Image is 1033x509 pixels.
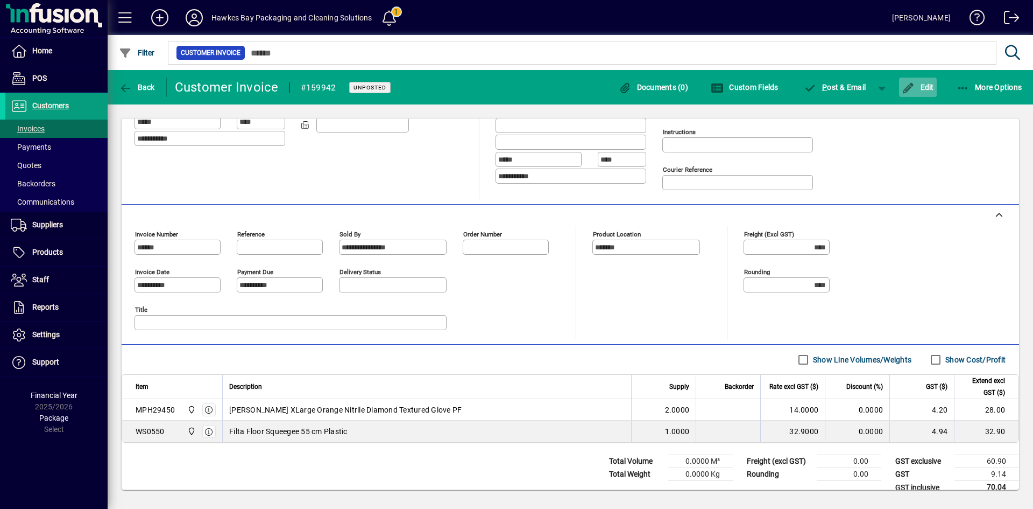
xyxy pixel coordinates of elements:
[108,78,167,97] app-page-header-button: Back
[890,468,954,481] td: GST
[39,414,68,422] span: Package
[5,38,108,65] a: Home
[668,455,733,468] td: 0.0000 M³
[817,468,881,481] td: 0.00
[954,399,1018,421] td: 28.00
[5,193,108,211] a: Communications
[5,349,108,376] a: Support
[11,198,74,206] span: Communications
[822,83,827,92] span: P
[798,78,872,97] button: Post & Email
[32,275,49,284] span: Staff
[32,74,47,82] span: POS
[996,2,1020,37] a: Logout
[954,481,1019,494] td: 70.04
[32,330,60,339] span: Settings
[744,231,794,238] mat-label: Freight (excl GST)
[665,405,690,415] span: 2.0000
[5,175,108,193] a: Backorders
[889,399,954,421] td: 4.20
[185,426,197,437] span: Central
[954,455,1019,468] td: 60.90
[954,421,1018,442] td: 32.90
[5,138,108,156] a: Payments
[11,179,55,188] span: Backorders
[767,426,818,437] div: 32.9000
[339,268,381,276] mat-label: Delivery status
[604,468,668,481] td: Total Weight
[618,83,688,92] span: Documents (0)
[5,65,108,92] a: POS
[954,78,1025,97] button: More Options
[804,83,866,92] span: ost & Email
[32,303,59,311] span: Reports
[954,468,1019,481] td: 9.14
[961,375,1005,399] span: Extend excl GST ($)
[11,124,45,133] span: Invoices
[135,231,178,238] mat-label: Invoice number
[892,9,951,26] div: [PERSON_NAME]
[136,405,175,415] div: MPH29450
[663,166,712,173] mat-label: Courier Reference
[741,455,817,468] td: Freight (excl GST)
[5,267,108,294] a: Staff
[811,354,911,365] label: Show Line Volumes/Weights
[237,268,273,276] mat-label: Payment due
[116,43,158,62] button: Filter
[353,84,386,91] span: Unposted
[229,426,348,437] span: Filta Floor Squeegee 55 cm Plastic
[175,79,279,96] div: Customer Invoice
[943,354,1006,365] label: Show Cost/Profit
[711,83,779,92] span: Custom Fields
[593,231,641,238] mat-label: Product location
[889,421,954,442] td: 4.94
[744,268,770,276] mat-label: Rounding
[5,156,108,175] a: Quotes
[890,481,954,494] td: GST inclusive
[136,426,165,437] div: WS0550
[5,294,108,321] a: Reports
[11,143,51,151] span: Payments
[32,220,63,229] span: Suppliers
[708,78,781,97] button: Custom Fields
[32,101,69,110] span: Customers
[11,161,41,170] span: Quotes
[463,231,502,238] mat-label: Order number
[143,8,177,27] button: Add
[135,306,147,313] mat-label: Title
[961,2,985,37] a: Knowledge Base
[119,48,155,57] span: Filter
[177,8,211,27] button: Profile
[5,212,108,239] a: Suppliers
[825,399,889,421] td: 0.0000
[615,78,691,97] button: Documents (0)
[31,391,77,400] span: Financial Year
[890,455,954,468] td: GST exclusive
[669,381,689,393] span: Supply
[229,405,462,415] span: [PERSON_NAME] XLarge Orange Nitrile Diamond Textured Glove PF
[663,128,696,136] mat-label: Instructions
[181,47,240,58] span: Customer Invoice
[237,231,265,238] mat-label: Reference
[229,381,262,393] span: Description
[846,381,883,393] span: Discount (%)
[32,46,52,55] span: Home
[5,239,108,266] a: Products
[339,231,360,238] mat-label: Sold by
[665,426,690,437] span: 1.0000
[135,268,169,276] mat-label: Invoice date
[116,78,158,97] button: Back
[119,83,155,92] span: Back
[902,83,934,92] span: Edit
[767,405,818,415] div: 14.0000
[301,79,336,96] div: #159942
[769,381,818,393] span: Rate excl GST ($)
[32,358,59,366] span: Support
[5,120,108,138] a: Invoices
[185,404,197,416] span: Central
[668,468,733,481] td: 0.0000 Kg
[604,455,668,468] td: Total Volume
[32,248,63,256] span: Products
[957,83,1022,92] span: More Options
[741,468,817,481] td: Rounding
